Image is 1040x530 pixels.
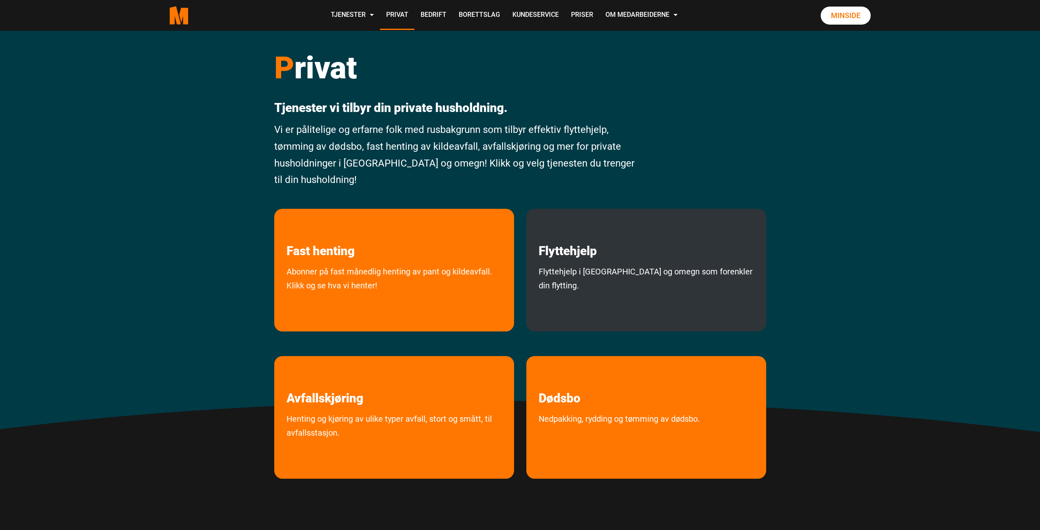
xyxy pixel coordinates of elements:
a: Borettslag [453,1,506,30]
a: Abonner på fast månedlig avhenting av pant og kildeavfall. Klikk og se hva vi henter! [274,265,514,327]
a: Minside [821,7,871,25]
a: les mer om Avfallskjøring [274,356,375,406]
h1: rivat [274,49,640,86]
a: Om Medarbeiderne [599,1,684,30]
a: Privat [380,1,414,30]
a: Priser [565,1,599,30]
a: Tjenester [325,1,380,30]
p: Tjenester vi tilbyr din private husholdning. [274,101,640,115]
a: Kundeservice [506,1,565,30]
a: les mer om Flyttehjelp [526,209,609,258]
span: P [274,50,294,86]
a: Flyttehjelp i [GEOGRAPHIC_DATA] og omegn som forenkler din flytting. [526,265,766,327]
a: Nedpakking, rydding og tømming av dødsbo. [526,412,712,461]
a: les mer om Dødsbo [526,356,593,406]
a: Bedrift [414,1,453,30]
a: Henting og kjøring av ulike typer avfall, stort og smått, til avfallsstasjon. [274,412,514,475]
p: Vi er pålitelige og erfarne folk med rusbakgrunn som tilbyr effektiv flyttehjelp, tømming av døds... [274,121,640,188]
a: les mer om Fast henting [274,209,367,258]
